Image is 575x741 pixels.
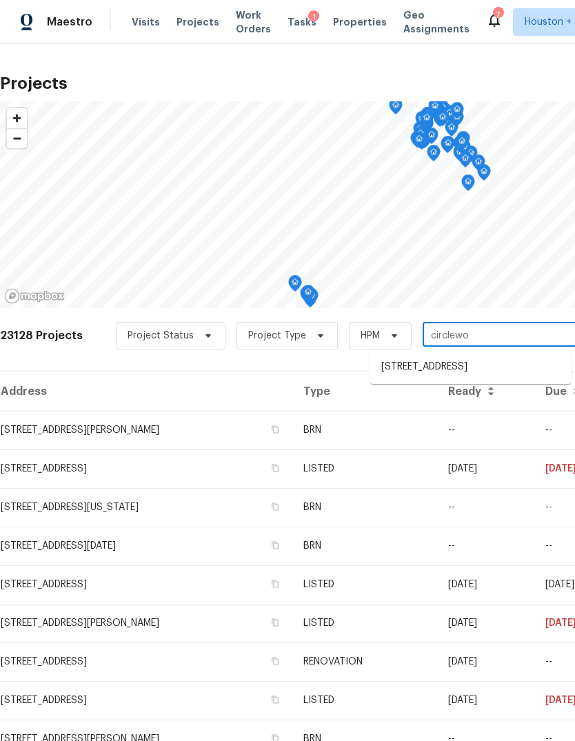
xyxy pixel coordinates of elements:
[7,128,27,148] button: Zoom out
[292,411,437,449] td: BRN
[301,285,315,306] div: Map marker
[455,134,469,155] div: Map marker
[413,121,427,143] div: Map marker
[437,642,534,681] td: [DATE]
[269,539,281,551] button: Copy Address
[427,145,441,166] div: Map marker
[292,604,437,642] td: LISTED
[248,329,306,343] span: Project Type
[472,154,485,176] div: Map marker
[176,15,219,29] span: Projects
[292,527,437,565] td: BRN
[415,111,429,132] div: Map marker
[292,642,437,681] td: RENOVATION
[410,131,424,152] div: Map marker
[132,15,160,29] span: Visits
[441,136,455,157] div: Map marker
[437,681,534,720] td: [DATE]
[464,145,478,167] div: Map marker
[461,174,475,196] div: Map marker
[292,372,437,411] th: Type
[477,164,491,185] div: Map marker
[236,8,271,36] span: Work Orders
[128,329,194,343] span: Project Status
[458,151,472,172] div: Map marker
[292,565,437,604] td: LISTED
[288,275,302,296] div: Map marker
[443,105,456,127] div: Map marker
[300,286,314,307] div: Map marker
[292,488,437,527] td: BRN
[269,462,281,474] button: Copy Address
[428,99,442,120] div: Map marker
[445,120,458,141] div: Map marker
[269,500,281,513] button: Copy Address
[437,604,534,642] td: [DATE]
[437,488,534,527] td: --
[493,8,503,22] div: 7
[292,681,437,720] td: LISTED
[269,578,281,590] button: Copy Address
[420,110,434,132] div: Map marker
[425,128,438,149] div: Map marker
[47,15,92,29] span: Maestro
[450,102,464,123] div: Map marker
[269,693,281,706] button: Copy Address
[437,372,534,411] th: Ready
[414,126,427,148] div: Map marker
[269,423,281,436] button: Copy Address
[292,449,437,488] td: LISTED
[441,136,454,158] div: Map marker
[370,356,571,378] li: [STREET_ADDRESS]
[456,131,470,152] div: Map marker
[421,107,435,128] div: Map marker
[287,17,316,27] span: Tasks
[437,411,534,449] td: --
[437,527,534,565] td: --
[453,136,467,157] div: Map marker
[436,110,450,131] div: Map marker
[7,129,27,148] span: Zoom out
[389,98,403,119] div: Map marker
[7,108,27,128] button: Zoom in
[403,8,470,36] span: Geo Assignments
[412,132,426,153] div: Map marker
[437,565,534,604] td: [DATE]
[4,288,65,304] a: Mapbox homepage
[269,616,281,629] button: Copy Address
[333,15,387,29] span: Properties
[437,449,534,488] td: [DATE]
[308,10,319,24] div: 1
[269,655,281,667] button: Copy Address
[361,329,380,343] span: HPM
